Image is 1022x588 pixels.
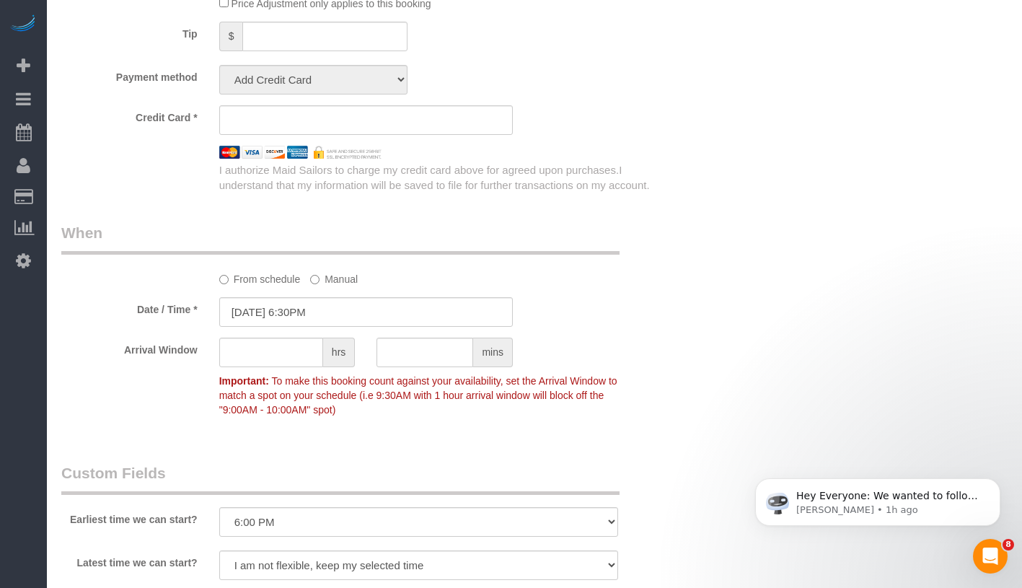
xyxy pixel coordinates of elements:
[61,222,620,255] legend: When
[50,338,208,357] label: Arrival Window
[50,22,208,41] label: Tip
[1003,539,1014,550] span: 8
[232,113,501,126] iframe: Secure card payment input frame
[473,338,513,367] span: mins
[219,297,513,327] input: MM/DD/YYYY HH:MM
[50,550,208,570] label: Latest time we can start?
[63,42,247,197] span: Hey Everyone: We wanted to follow up and let you know we have been closely monitoring the account...
[61,462,620,495] legend: Custom Fields
[50,65,208,84] label: Payment method
[219,375,617,416] span: To make this booking count against your availability, set the Arrival Window to match a spot on y...
[310,267,358,286] label: Manual
[219,22,243,51] span: $
[50,105,208,125] label: Credit Card *
[310,275,320,284] input: Manual
[50,297,208,317] label: Date / Time *
[219,267,301,286] label: From schedule
[734,448,1022,549] iframe: Intercom notifications message
[208,162,682,193] div: I authorize Maid Sailors to charge my credit card above for agreed upon purchases.
[323,338,355,367] span: hrs
[219,275,229,284] input: From schedule
[9,14,38,35] img: Automaid Logo
[208,146,392,159] img: credit cards
[219,375,269,387] strong: Important:
[50,507,208,527] label: Earliest time we can start?
[973,539,1008,574] iframe: Intercom live chat
[63,56,249,69] p: Message from Ellie, sent 1h ago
